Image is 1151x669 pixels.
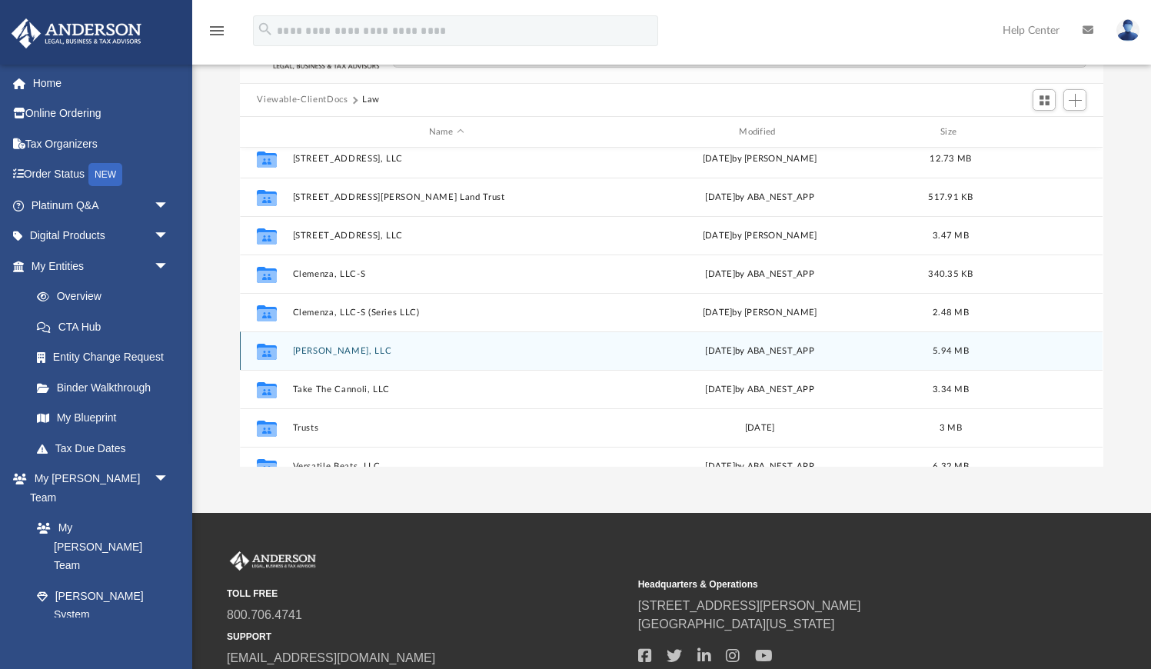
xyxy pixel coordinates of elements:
[1063,89,1086,111] button: Add
[11,464,185,513] a: My [PERSON_NAME] Teamarrow_drop_down
[154,251,185,282] span: arrow_drop_down
[227,651,435,664] a: [EMAIL_ADDRESS][DOMAIN_NAME]
[293,231,600,241] button: [STREET_ADDRESS], LLC
[257,93,348,107] button: Viewable-ClientDocs
[22,342,192,373] a: Entity Change Request
[22,581,185,630] a: [PERSON_NAME] System
[929,193,973,201] span: 517.91 KB
[293,192,600,202] button: [STREET_ADDRESS][PERSON_NAME] Land Trust
[607,268,913,281] div: [DATE] by ABA_NEST_APP
[607,229,913,243] div: [DATE] by [PERSON_NAME]
[154,190,185,221] span: arrow_drop_down
[606,125,913,139] div: Modified
[293,154,600,164] button: [STREET_ADDRESS], LLC
[706,462,736,471] span: [DATE]
[22,281,192,312] a: Overview
[257,21,274,38] i: search
[88,163,122,186] div: NEW
[247,125,285,139] div: id
[11,68,192,98] a: Home
[638,617,835,631] a: [GEOGRAPHIC_DATA][US_STATE]
[638,599,861,612] a: [STREET_ADDRESS][PERSON_NAME]
[154,464,185,495] span: arrow_drop_down
[11,190,192,221] a: Platinum Q&Aarrow_drop_down
[7,18,146,48] img: Anderson Advisors Platinum Portal
[607,306,913,320] div: [DATE] by [PERSON_NAME]
[607,152,913,166] div: [DATE] by [PERSON_NAME]
[940,424,962,432] span: 3 MB
[933,347,969,355] span: 5.94 MB
[240,148,1103,467] div: grid
[362,93,380,107] button: Law
[293,346,600,356] button: [PERSON_NAME], LLC
[293,269,600,279] button: Clemenza, LLC-S
[208,22,226,40] i: menu
[607,191,913,205] div: [DATE] by ABA_NEST_APP
[989,125,1096,139] div: id
[607,383,913,397] div: [DATE] by ABA_NEST_APP
[293,461,600,471] button: Versatile Beats, LLC
[930,155,972,163] span: 12.73 MB
[293,384,600,394] button: Take The Cannoli, LLC
[22,433,192,464] a: Tax Due Dates
[920,125,982,139] div: Size
[11,251,192,281] a: My Entitiesarrow_drop_down
[1116,19,1139,42] img: User Pic
[1033,89,1056,111] button: Switch to Grid View
[293,423,600,433] button: Trusts
[11,98,192,129] a: Online Ordering
[154,221,185,252] span: arrow_drop_down
[607,421,913,435] div: [DATE]
[933,308,969,317] span: 2.48 MB
[22,513,177,581] a: My [PERSON_NAME] Team
[227,630,627,644] small: SUPPORT
[293,308,600,318] button: Clemenza, LLC-S (Series LLC)
[292,125,600,139] div: Name
[607,460,913,474] div: by ABA_NEST_APP
[638,577,1039,591] small: Headquarters & Operations
[208,29,226,40] a: menu
[11,159,192,191] a: Order StatusNEW
[11,221,192,251] a: Digital Productsarrow_drop_down
[227,608,302,621] a: 800.706.4741
[929,270,973,278] span: 340.35 KB
[22,311,192,342] a: CTA Hub
[607,344,913,358] div: by ABA_NEST_APP
[933,385,969,394] span: 3.34 MB
[933,462,969,471] span: 6.32 MB
[227,551,319,571] img: Anderson Advisors Platinum Portal
[22,372,192,403] a: Binder Walkthrough
[227,587,627,601] small: TOLL FREE
[22,403,185,434] a: My Blueprint
[11,128,192,159] a: Tax Organizers
[933,231,969,240] span: 3.47 MB
[706,347,736,355] span: [DATE]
